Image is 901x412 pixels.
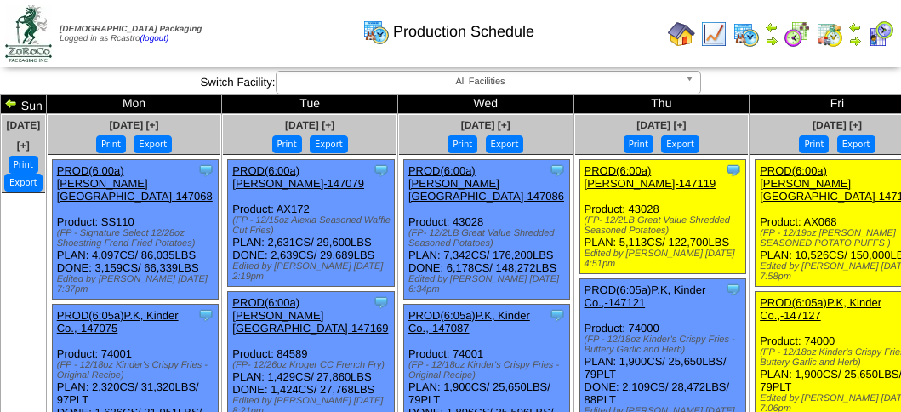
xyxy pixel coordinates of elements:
[57,309,179,335] a: PROD(6:05a)P.K, Kinder Co.,-147075
[134,135,172,153] button: Export
[60,25,202,34] span: [DEMOGRAPHIC_DATA] Packaging
[765,20,778,34] img: arrowleft.gif
[4,174,43,192] button: Export
[109,119,158,131] a: [DATE] [+]
[624,135,653,153] button: Print
[6,119,40,152] a: [DATE] [+]
[57,228,218,249] div: (FP - Signature Select 12/28oz Shoestring Frend Fried Potatoes)
[228,160,394,287] div: Product: AX172 PLAN: 2,631CS / 29,600LBS DONE: 2,639CS / 29,689LBS
[549,306,566,323] img: Tooltip
[585,164,716,190] a: PROD(6:00a)[PERSON_NAME]-147119
[222,95,398,114] td: Tue
[272,135,302,153] button: Print
[232,164,364,190] a: PROD(6:00a)[PERSON_NAME]-147079
[310,135,348,153] button: Export
[408,274,569,295] div: Edited by [PERSON_NAME] [DATE] 6:34pm
[816,20,843,48] img: calendarinout.gif
[96,135,126,153] button: Print
[408,228,569,249] div: (FP- 12/2LB Great Value Shredded Seasoned Potatoes)
[60,25,202,43] span: Logged in as Rcastro
[408,164,564,203] a: PROD(6:00a)[PERSON_NAME][GEOGRAPHIC_DATA]-147086
[403,160,569,300] div: Product: 43028 PLAN: 7,342CS / 176,200LBS DONE: 6,178CS / 148,272LBS
[725,281,742,298] img: Tooltip
[1,95,47,114] td: Sun
[813,119,862,131] a: [DATE] [+]
[373,294,390,311] img: Tooltip
[579,160,745,274] div: Product: 43028 PLAN: 5,113CS / 122,700LBS
[733,20,760,48] img: calendarprod.gif
[283,72,678,92] span: All Facilities
[140,34,169,43] a: (logout)
[585,249,745,269] div: Edited by [PERSON_NAME] [DATE] 4:51pm
[585,215,745,236] div: (FP- 12/2LB Great Value Shredded Seasoned Potatoes)
[362,18,390,45] img: calendarprod.gif
[397,95,573,114] td: Wed
[848,20,862,34] img: arrowleft.gif
[285,119,334,131] a: [DATE] [+]
[461,119,510,131] a: [DATE] [+]
[232,360,393,370] div: (FP- 12/26oz Kroger CC French Fry)
[867,20,894,48] img: calendarcustomer.gif
[46,95,222,114] td: Mon
[197,162,214,179] img: Tooltip
[760,296,881,322] a: PROD(6:05a)P.K, Kinder Co.,-147127
[57,360,218,381] div: (FP - 12/18oz Kinder's Crispy Fries - Original Recipe)
[4,96,18,110] img: arrowleft.gif
[9,156,38,174] button: Print
[661,135,699,153] button: Export
[232,296,388,335] a: PROD(6:00a)[PERSON_NAME][GEOGRAPHIC_DATA]-147169
[373,162,390,179] img: Tooltip
[725,162,742,179] img: Tooltip
[837,135,875,153] button: Export
[197,306,214,323] img: Tooltip
[52,160,218,300] div: Product: SS110 PLAN: 4,097CS / 86,035LBS DONE: 3,159CS / 66,339LBS
[573,95,750,114] td: Thu
[549,162,566,179] img: Tooltip
[57,164,213,203] a: PROD(6:00a)[PERSON_NAME][GEOGRAPHIC_DATA]-147068
[232,215,393,236] div: (FP - 12/15oz Alexia Seasoned Waffle Cut Fries)
[585,283,706,309] a: PROD(6:05a)P.K, Kinder Co.,-147121
[700,20,727,48] img: line_graph.gif
[408,309,530,335] a: PROD(6:05a)P.K, Kinder Co.,-147087
[784,20,811,48] img: calendarblend.gif
[799,135,829,153] button: Print
[636,119,686,131] a: [DATE] [+]
[448,135,477,153] button: Print
[486,135,524,153] button: Export
[585,335,745,355] div: (FP - 12/18oz Kinder's Crispy Fries - Buttery Garlic and Herb)
[393,23,534,41] span: Production Schedule
[408,360,569,381] div: (FP - 12/18oz Kinder's Crispy Fries - Original Recipe)
[232,261,393,282] div: Edited by [PERSON_NAME] [DATE] 2:19pm
[57,274,218,295] div: Edited by [PERSON_NAME] [DATE] 7:37pm
[5,5,52,62] img: zoroco-logo-small.webp
[765,34,778,48] img: arrowright.gif
[848,34,862,48] img: arrowright.gif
